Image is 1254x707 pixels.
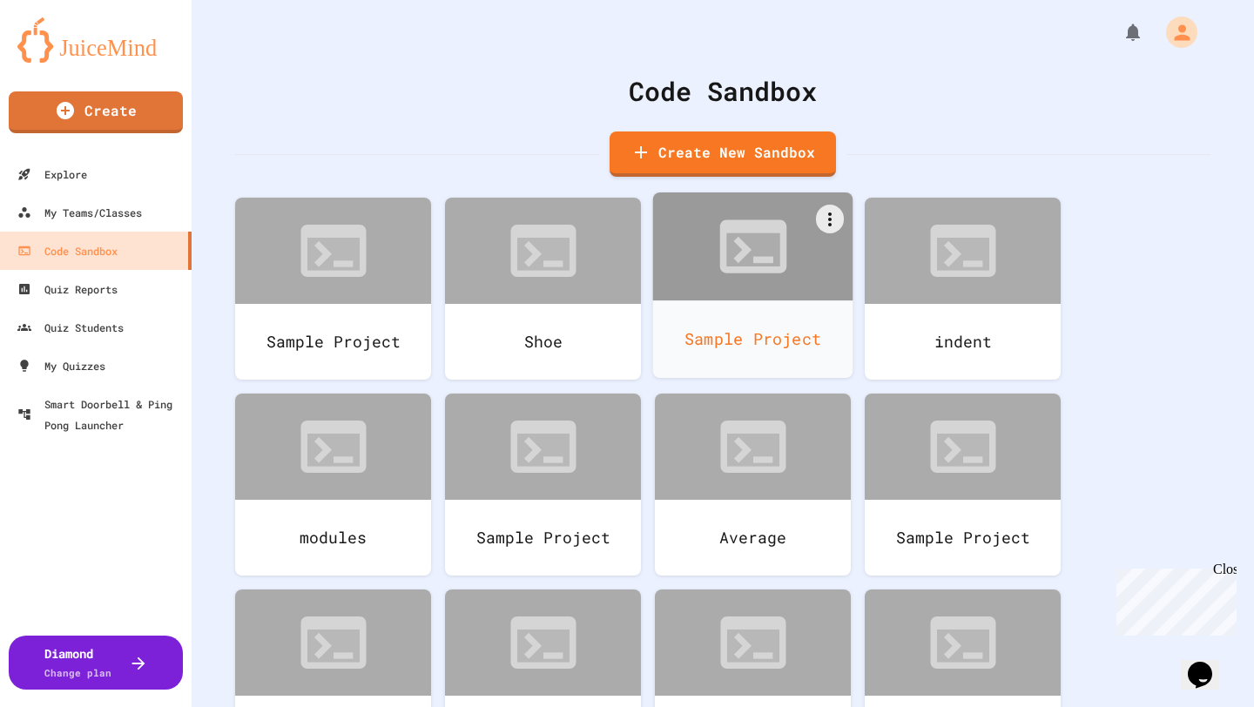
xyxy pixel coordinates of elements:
a: Create [9,91,183,133]
a: Average [655,394,851,576]
div: Chat with us now!Close [7,7,120,111]
div: Explore [17,164,87,185]
a: Sample Project [865,394,1061,576]
img: logo-orange.svg [17,17,174,63]
span: Change plan [44,666,111,679]
div: Shoe [445,304,641,380]
a: Shoe [445,198,641,380]
div: Sample Project [445,500,641,576]
div: Code Sandbox [17,240,118,261]
div: Quiz Reports [17,279,118,300]
a: Create New Sandbox [610,131,836,177]
div: indent [865,304,1061,380]
div: Sample Project [235,304,431,380]
div: My Quizzes [17,355,105,376]
div: My Notifications [1090,17,1148,47]
iframe: chat widget [1109,562,1237,636]
div: My Teams/Classes [17,202,142,223]
a: Sample Project [653,192,853,378]
a: Sample Project [235,198,431,380]
iframe: chat widget [1181,637,1237,690]
a: Sample Project [445,394,641,576]
div: modules [235,500,431,576]
div: Code Sandbox [235,71,1210,111]
button: DiamondChange plan [9,636,183,690]
div: My Account [1148,12,1202,52]
div: Average [655,500,851,576]
div: Sample Project [865,500,1061,576]
div: Diamond [44,644,111,681]
div: Quiz Students [17,317,124,338]
a: indent [865,198,1061,380]
div: Smart Doorbell & Ping Pong Launcher [17,394,185,435]
a: modules [235,394,431,576]
div: Sample Project [653,300,853,378]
